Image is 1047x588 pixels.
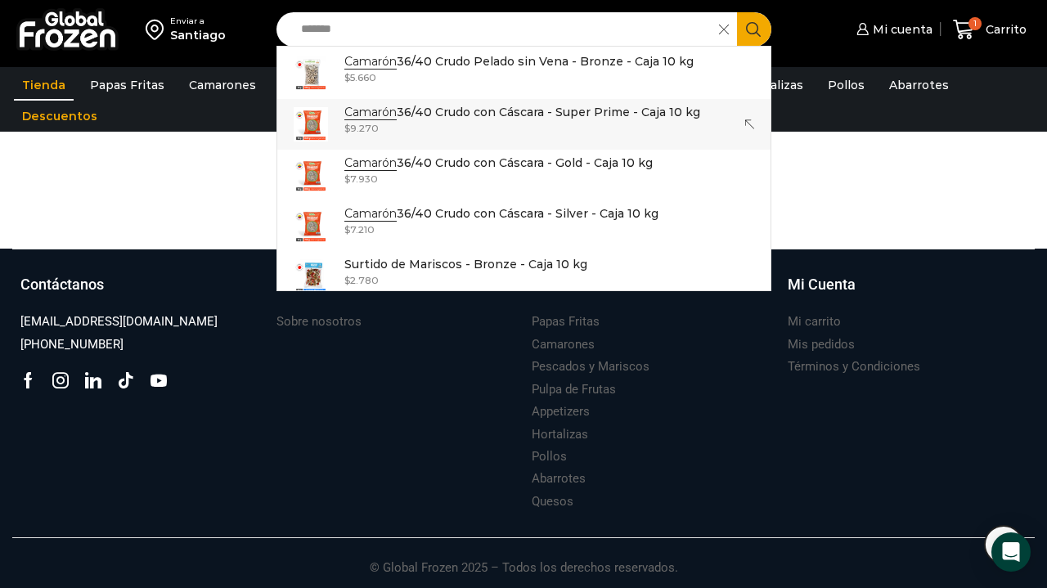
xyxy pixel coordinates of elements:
a: Quiénes Somos [276,274,516,312]
a: Tienda [532,274,771,312]
h3: Camarones [532,336,595,353]
a: Sobre nosotros [276,311,362,333]
h3: Sobre nosotros [276,313,362,330]
a: Papas Fritas [82,70,173,101]
bdi: 5.660 [344,71,376,83]
a: Quesos [532,491,573,513]
a: Papas Fritas [532,311,600,333]
a: Camarones [532,334,595,356]
bdi: 7.210 [344,223,375,236]
p: Surtido de Mariscos - Bronze - Caja 10 kg [344,255,587,273]
h3: [EMAIL_ADDRESS][DOMAIN_NAME] [20,313,218,330]
span: Mi cuenta [869,21,932,38]
p: 36/40 Crudo con Cáscara - Silver - Caja 10 kg [344,204,658,222]
a: Tienda [14,70,74,101]
a: Términos y Condiciones [788,356,920,378]
strong: Camarón [344,155,397,171]
a: Mi carrito [788,311,841,333]
span: Carrito [982,21,1027,38]
a: Camarón36/40 Crudo Pelado sin Vena - Bronze - Caja 10 kg $5.660 [277,48,771,99]
a: [PHONE_NUMBER] [20,334,124,356]
p: 36/40 Crudo con Cáscara - Super Prime - Caja 10 kg [344,103,700,121]
h3: [PHONE_NUMBER] [20,336,124,353]
a: Mi Cuenta [788,274,1027,312]
h3: Pollos [532,448,567,465]
span: $ [344,274,350,286]
span: $ [344,223,350,236]
div: Santiago [170,27,226,43]
a: Mi cuenta [852,13,932,46]
a: 1 Carrito [949,11,1031,49]
p: 36/40 Crudo Pelado sin Vena - Bronze - Caja 10 kg [344,52,694,70]
a: Camarones [181,70,264,101]
a: Descuentos [14,101,106,132]
strong: Camarón [344,206,397,222]
a: Pollos [820,70,873,101]
span: 1 [968,17,982,30]
a: Mis pedidos [788,334,855,356]
span: $ [344,122,350,134]
p: 36/40 Crudo con Cáscara - Gold - Caja 10 kg [344,154,653,172]
span: $ [344,173,350,185]
a: Hortalizas [735,70,811,101]
h3: Términos y Condiciones [788,358,920,375]
a: Abarrotes [881,70,957,101]
div: Open Intercom Messenger [991,532,1031,572]
h3: Mi carrito [788,313,841,330]
h3: Mis pedidos [788,336,855,353]
h3: Contáctanos [20,274,104,295]
a: Pollos [532,446,567,468]
a: Pescados y Mariscos [272,70,412,101]
a: [EMAIL_ADDRESS][DOMAIN_NAME] [20,311,218,333]
button: Search button [737,12,771,47]
h3: Abarrotes [532,470,586,487]
img: address-field-icon.svg [146,16,170,43]
a: Surtido de Mariscos - Bronze - Caja 10 kg $2.780 [277,251,771,302]
span: $ [344,71,350,83]
a: Contáctanos [20,274,260,312]
h3: Hortalizas [532,426,588,443]
a: Camarón36/40 Crudo con Cáscara - Super Prime - Caja 10 kg $9.270 [277,99,771,150]
h3: Pulpa de Frutas [532,381,616,398]
h3: Mi Cuenta [788,274,856,295]
bdi: 9.270 [344,122,379,134]
a: Pulpa de Frutas [532,379,616,401]
a: Abarrotes [532,468,586,490]
a: Camarón36/40 Crudo con Cáscara - Gold - Caja 10 kg $7.930 [277,150,771,200]
a: Appetizers [532,401,590,423]
h3: Appetizers [532,403,590,420]
div: Enviar a [170,16,226,27]
p: © Global Frozen 2025 – Todos los derechos reservados. [12,538,1035,577]
h3: Quesos [532,493,573,510]
bdi: 7.930 [344,173,378,185]
a: Pescados y Mariscos [532,356,649,378]
h3: Pescados y Mariscos [532,358,649,375]
h3: Papas Fritas [532,313,600,330]
bdi: 2.780 [344,274,379,286]
a: Camarón36/40 Crudo con Cáscara - Silver - Caja 10 kg $7.210 [277,200,771,251]
a: Hortalizas [532,424,588,446]
strong: Camarón [344,54,397,70]
strong: Camarón [344,105,397,120]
